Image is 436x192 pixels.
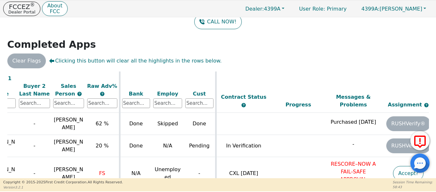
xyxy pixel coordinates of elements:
[393,166,423,181] button: Accept?
[120,157,152,190] td: N/A
[19,82,50,97] div: Buyer 2 Last Name
[96,143,109,149] span: 20 %
[54,166,83,180] span: [PERSON_NAME]
[54,139,83,153] span: [PERSON_NAME]
[152,135,184,157] td: N/A
[3,185,123,190] p: Version 3.2.1
[122,98,150,108] input: Search...
[216,135,271,157] td: In Verification
[49,57,222,65] span: Clicking this button will clear all the highlights in the rows below.
[17,135,51,157] td: -
[361,6,422,12] span: [PERSON_NAME]
[185,98,214,108] input: Search...
[327,118,379,126] p: Purchased [DATE]
[293,3,353,15] a: User Role: Primary
[3,180,123,185] p: Copyright © 2015- 2025 First Credit Corporation.
[327,160,379,183] p: RESCORE–NOW A FAIL-SAFE APPROVAL
[184,157,216,190] td: -
[122,90,150,97] div: Bank
[216,157,271,190] td: CXL [DATE]
[87,98,117,108] input: Search...
[88,180,123,184] span: All Rights Reserved.
[393,180,433,185] p: Session Time Remaining:
[17,157,51,190] td: -
[30,2,35,8] sup: ®
[47,9,62,14] p: FCC
[96,121,109,127] span: 62 %
[153,90,182,97] div: Employ
[327,93,379,109] div: Messages & Problems
[184,113,216,135] td: Done
[17,113,51,135] td: -
[55,83,77,96] span: Sales Person
[221,94,266,100] span: Contract Status
[153,98,182,108] input: Search...
[245,6,264,12] span: Dealer:
[393,185,433,189] p: 58:43
[184,135,216,157] td: Pending
[194,14,241,29] button: CALL NOW!
[8,10,35,14] p: Dealer Portal
[245,6,281,12] span: 4399A
[7,39,96,50] strong: Completed Apps
[293,3,353,15] p: Primary
[54,117,83,130] span: [PERSON_NAME]
[327,140,379,148] p: -
[410,131,430,150] button: Report Error to FCC
[388,102,424,108] span: Assignment
[87,83,117,89] span: Raw Adv%
[120,135,152,157] td: Done
[47,3,62,8] p: About
[272,101,324,109] div: Progress
[239,4,291,14] button: Dealer:4399A
[8,4,35,10] p: FCCEZ
[299,6,325,12] span: User Role :
[152,157,184,190] td: Unemployed
[53,98,84,108] input: Search...
[361,6,380,12] span: 4399A:
[42,1,67,16] button: AboutFCC
[355,4,433,14] button: 4399A:[PERSON_NAME]
[120,113,152,135] td: Done
[19,98,50,108] input: Search...
[152,113,184,135] td: Skipped
[185,90,214,97] div: Cust
[3,2,40,16] button: FCCEZ®Dealer Portal
[99,170,105,176] span: FS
